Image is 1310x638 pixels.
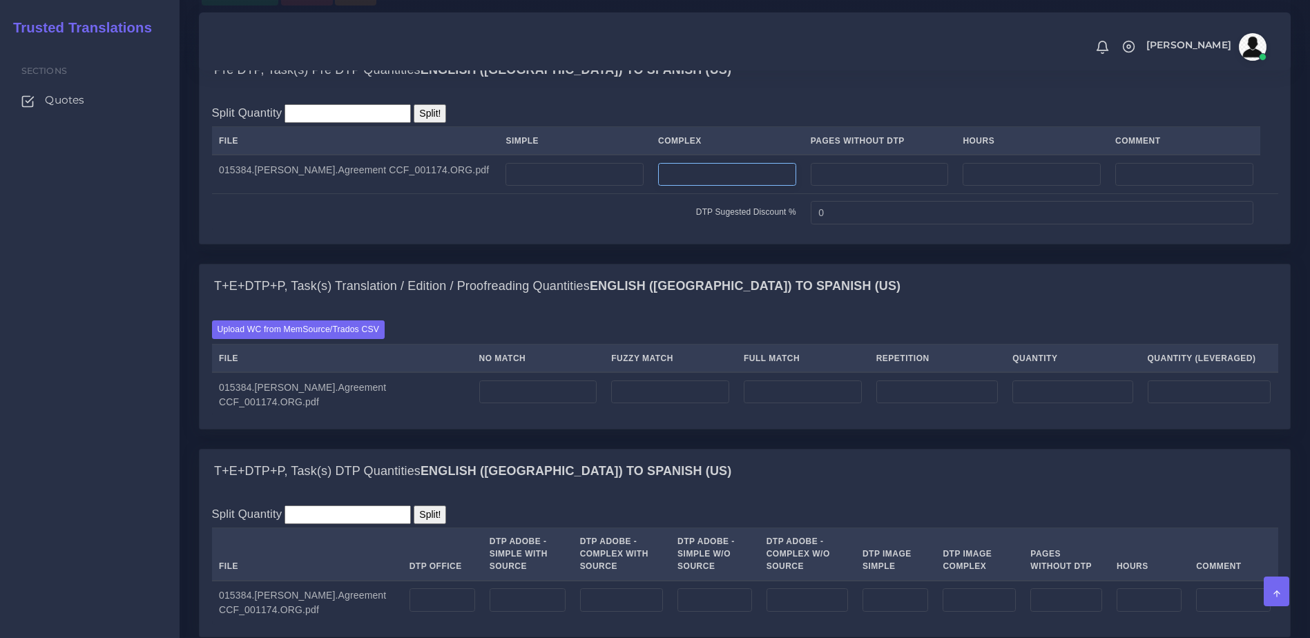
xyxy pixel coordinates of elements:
td: 015384.[PERSON_NAME].Agreement CCF_001174.ORG.pdf [212,372,472,416]
label: Upload WC from MemSource/Trados CSV [212,320,385,339]
img: avatar [1239,33,1266,61]
th: DTP Adobe - Simple With Source [482,528,572,581]
th: DTP Image Simple [855,528,936,581]
th: DTP Adobe - Complex W/O Source [759,528,855,581]
div: Pre DTP, Task(s) Pre DTP QuantitiesEnglish ([GEOGRAPHIC_DATA]) TO Spanish (US) [200,92,1290,243]
input: Split! [414,104,446,123]
a: [PERSON_NAME]avatar [1139,33,1271,61]
th: Pages Without DTP [1023,528,1110,581]
span: Sections [21,66,67,76]
a: Trusted Translations [3,17,152,39]
th: Complex [651,127,804,155]
div: T+E+DTP+P, Task(s) Translation / Edition / Proofreading QuantitiesEnglish ([GEOGRAPHIC_DATA]) TO ... [200,308,1290,428]
th: No Match [472,345,604,373]
th: Hours [1109,528,1188,581]
input: Split! [414,505,446,524]
th: DTP Office [402,528,482,581]
label: Split Quantity [212,104,282,122]
th: Quantity [1005,345,1140,373]
th: Comment [1108,127,1261,155]
th: File [212,345,472,373]
td: 015384.[PERSON_NAME].Agreement CCF_001174.ORG.pdf [212,155,499,193]
span: [PERSON_NAME] [1146,40,1231,50]
th: Simple [499,127,651,155]
th: DTP Adobe - Simple W/O Source [671,528,760,581]
div: T+E+DTP+P, Task(s) DTP QuantitiesEnglish ([GEOGRAPHIC_DATA]) TO Spanish (US) [200,493,1290,637]
b: English ([GEOGRAPHIC_DATA]) TO Spanish (US) [590,279,900,293]
label: Split Quantity [212,505,282,523]
th: Quantity (Leveraged) [1140,345,1278,373]
h4: T+E+DTP+P, Task(s) Translation / Edition / Proofreading Quantities [214,279,900,294]
th: Pages Without DTP [803,127,956,155]
th: File [212,528,403,581]
a: Quotes [10,86,169,115]
td: 015384.[PERSON_NAME].Agreement CCF_001174.ORG.pdf [212,581,403,625]
th: Full Match [737,345,869,373]
th: Fuzzy Match [604,345,737,373]
div: T+E+DTP+P, Task(s) DTP QuantitiesEnglish ([GEOGRAPHIC_DATA]) TO Spanish (US) [200,449,1290,494]
b: English ([GEOGRAPHIC_DATA]) TO Spanish (US) [421,464,731,478]
h4: T+E+DTP+P, Task(s) DTP Quantities [214,464,731,479]
th: DTP Image Complex [936,528,1023,581]
th: Hours [956,127,1108,155]
th: Comment [1189,528,1278,581]
div: T+E+DTP+P, Task(s) Translation / Edition / Proofreading QuantitiesEnglish ([GEOGRAPHIC_DATA]) TO ... [200,264,1290,309]
label: DTP Sugested Discount % [696,206,796,218]
h2: Trusted Translations [3,19,152,36]
th: DTP Adobe - Complex With Source [572,528,670,581]
th: File [212,127,499,155]
span: Quotes [45,93,84,108]
th: Repetition [869,345,1005,373]
b: English ([GEOGRAPHIC_DATA]) TO Spanish (US) [421,63,731,77]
